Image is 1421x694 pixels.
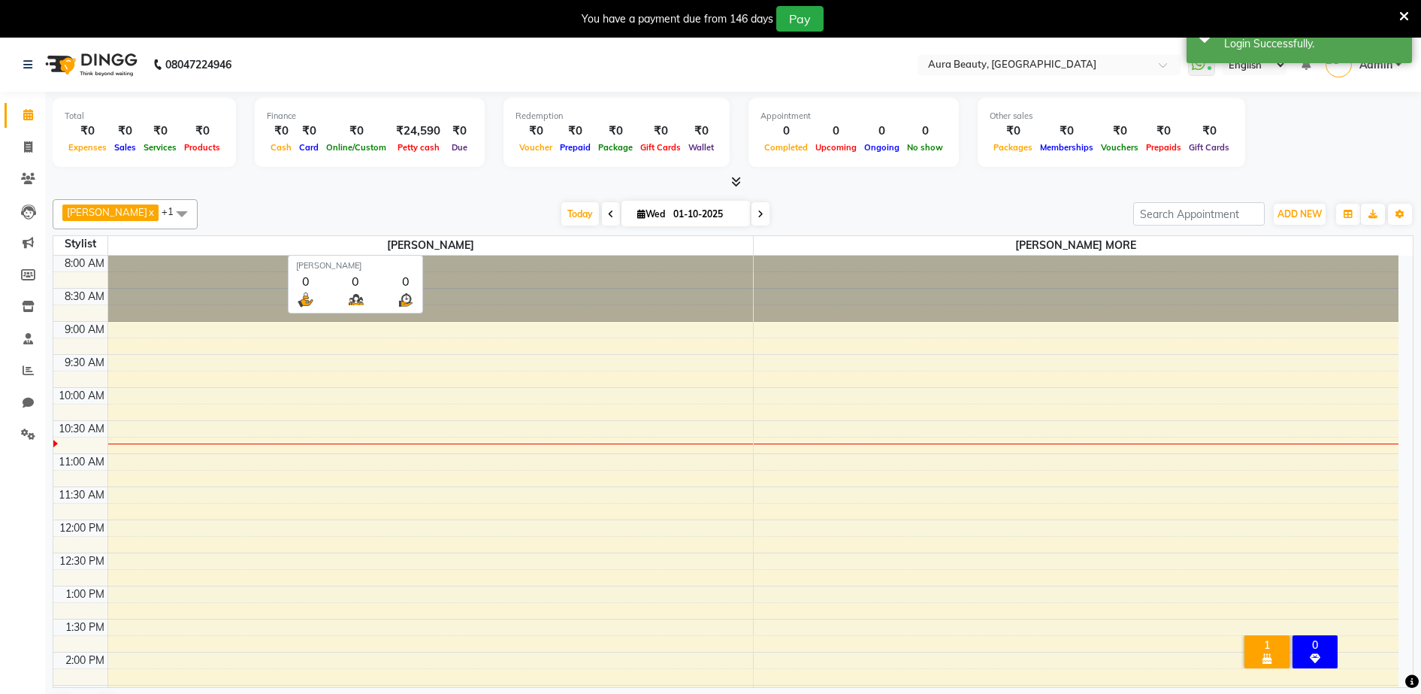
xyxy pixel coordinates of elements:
[860,123,903,140] div: 0
[860,142,903,153] span: Ongoing
[62,355,107,371] div: 9:30 AM
[812,142,860,153] span: Upcoming
[390,123,446,140] div: ₹24,590
[990,123,1036,140] div: ₹0
[636,123,685,140] div: ₹0
[140,123,180,140] div: ₹0
[165,44,231,86] b: 08047224946
[636,142,685,153] span: Gift Cards
[267,123,295,140] div: ₹0
[760,110,947,123] div: Appointment
[267,110,473,123] div: Finance
[1296,638,1335,652] div: 0
[180,123,224,140] div: ₹0
[108,236,753,255] span: [PERSON_NAME]
[1247,638,1286,652] div: 1
[515,110,718,123] div: Redemption
[1097,123,1142,140] div: ₹0
[180,142,224,153] span: Products
[446,123,473,140] div: ₹0
[65,142,110,153] span: Expenses
[62,322,107,338] div: 9:00 AM
[669,203,744,226] input: 2025-10-01
[1274,204,1326,225] button: ADD NEW
[56,553,107,569] div: 12:30 PM
[990,142,1036,153] span: Packages
[162,205,185,217] span: +1
[295,123,322,140] div: ₹0
[903,142,947,153] span: No show
[1185,123,1233,140] div: ₹0
[760,142,812,153] span: Completed
[685,123,718,140] div: ₹0
[65,123,110,140] div: ₹0
[685,142,718,153] span: Wallet
[515,142,556,153] span: Voucher
[296,272,315,290] div: 0
[556,142,594,153] span: Prepaid
[62,653,107,668] div: 2:00 PM
[1142,123,1185,140] div: ₹0
[56,421,107,437] div: 10:30 AM
[812,123,860,140] div: 0
[1142,142,1185,153] span: Prepaids
[62,256,107,271] div: 8:00 AM
[140,142,180,153] span: Services
[38,44,141,86] img: logo
[1097,142,1142,153] span: Vouchers
[296,259,415,272] div: [PERSON_NAME]
[396,290,415,309] img: wait_time.png
[1326,51,1352,77] img: Admin
[561,202,599,226] span: Today
[515,123,556,140] div: ₹0
[110,123,140,140] div: ₹0
[147,206,154,218] a: x
[754,236,1399,255] span: [PERSON_NAME] MORE
[394,142,443,153] span: Petty cash
[322,142,390,153] span: Online/Custom
[346,272,365,290] div: 0
[56,454,107,470] div: 11:00 AM
[594,142,636,153] span: Package
[582,11,773,27] div: You have a payment due from 146 days
[62,289,107,305] div: 8:30 AM
[1185,142,1233,153] span: Gift Cards
[448,142,471,153] span: Due
[1036,123,1097,140] div: ₹0
[1133,202,1265,226] input: Search Appointment
[396,272,415,290] div: 0
[65,110,224,123] div: Total
[776,6,824,32] button: Pay
[1224,36,1401,52] div: Login Successfully.
[267,142,295,153] span: Cash
[990,110,1233,123] div: Other sales
[346,290,365,309] img: queue.png
[110,142,140,153] span: Sales
[1277,208,1322,220] span: ADD NEW
[56,388,107,404] div: 10:00 AM
[1359,57,1392,73] span: Admin
[556,123,594,140] div: ₹0
[67,206,147,218] span: [PERSON_NAME]
[53,236,107,252] div: Stylist
[1036,142,1097,153] span: Memberships
[594,123,636,140] div: ₹0
[295,142,322,153] span: Card
[903,123,947,140] div: 0
[322,123,390,140] div: ₹0
[633,208,669,220] span: Wed
[62,586,107,602] div: 1:00 PM
[760,123,812,140] div: 0
[62,620,107,635] div: 1:30 PM
[296,290,315,309] img: serve.png
[56,520,107,536] div: 12:00 PM
[56,487,107,503] div: 11:30 AM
